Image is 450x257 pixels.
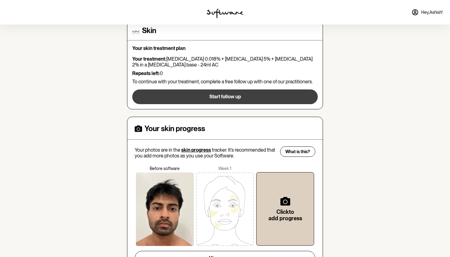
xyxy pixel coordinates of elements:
[266,209,304,222] h6: Click to add progress
[132,56,318,68] p: [MEDICAL_DATA] 0.018% + [MEDICAL_DATA] 5% + [MEDICAL_DATA] 2% in a [MEDICAL_DATA] base - 24ml AC
[285,149,310,154] span: What is this?
[132,45,318,51] p: Your skin treatment plan
[421,10,443,15] span: Hey, Ashish !
[207,9,243,18] img: software logo
[196,172,254,246] img: 9sTVZcrP3IAAAAAASUVORK5CYII=
[132,70,160,76] strong: Repeats left:
[144,124,205,133] h4: Your skin progress
[408,5,446,20] a: Hey,Ashish!
[195,166,255,171] p: Week 1
[135,147,276,159] p: Your photos are in the tracker. It’s recommended that you add more photos as you use your Software.
[132,56,166,62] strong: Your treatment:
[135,166,195,171] p: Before software
[132,89,318,104] button: Start follow up
[132,70,318,76] p: 0
[181,147,211,153] span: skin progress
[209,94,241,100] span: Start follow up
[142,26,156,35] h4: Skin
[280,146,315,157] button: What is this?
[132,79,318,85] p: To continue with your treatment, complete a free follow up with one of our practitioners.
